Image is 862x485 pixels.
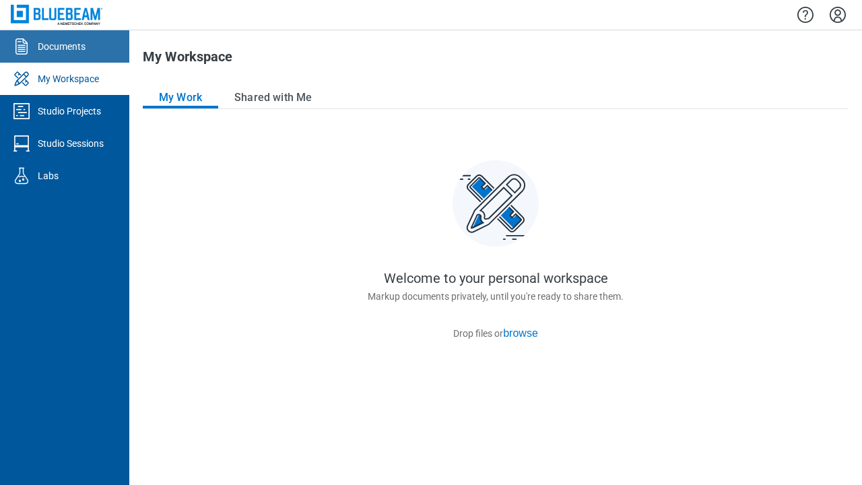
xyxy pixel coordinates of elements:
p: Markup documents privately, until you're ready to share them. [368,291,624,313]
svg: Studio Sessions [11,133,32,154]
div: Studio Projects [38,104,101,118]
button: browse [503,327,538,339]
svg: My Workspace [11,68,32,90]
img: Bluebeam, Inc. [11,5,102,24]
div: Documents [38,40,86,53]
svg: Studio Projects [11,100,32,122]
h1: My Workspace [143,49,232,71]
p: Welcome to your personal workspace [384,271,608,286]
button: Settings [827,3,849,26]
svg: Labs [11,165,32,187]
div: My Workspace [38,72,99,86]
p: Drop files or [453,327,538,339]
svg: Documents [11,36,32,57]
div: Labs [38,169,59,183]
button: My Work [143,87,218,108]
button: Shared with Me [218,87,328,108]
div: Studio Sessions [38,137,104,150]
